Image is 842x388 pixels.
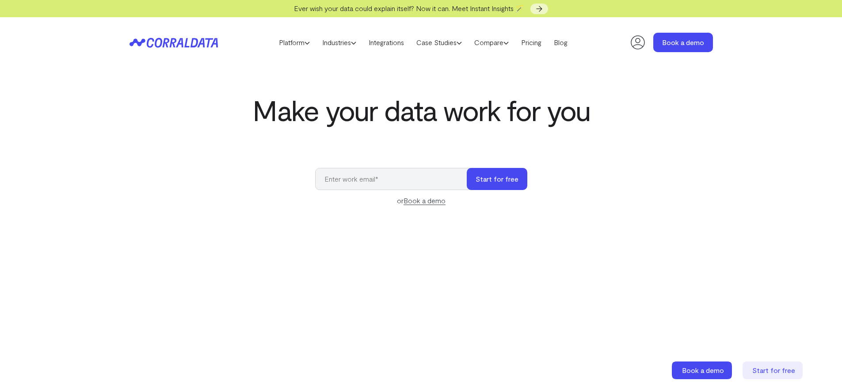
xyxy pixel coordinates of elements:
a: Blog [548,36,574,49]
a: Compare [468,36,515,49]
a: Platform [273,36,316,49]
a: Book a demo [672,361,734,379]
a: Book a demo [653,33,713,52]
span: Ever wish your data could explain itself? Now it can. Meet Instant Insights 🪄 [294,4,524,12]
a: Start for free [743,361,804,379]
a: Pricing [515,36,548,49]
a: Case Studies [410,36,468,49]
button: Start for free [467,168,527,190]
a: Book a demo [404,196,446,205]
div: or [315,195,527,206]
h1: Make your data work for you [241,94,602,126]
a: Integrations [362,36,410,49]
a: Industries [316,36,362,49]
span: Book a demo [682,366,724,374]
input: Enter work email* [315,168,476,190]
span: Start for free [752,366,795,374]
